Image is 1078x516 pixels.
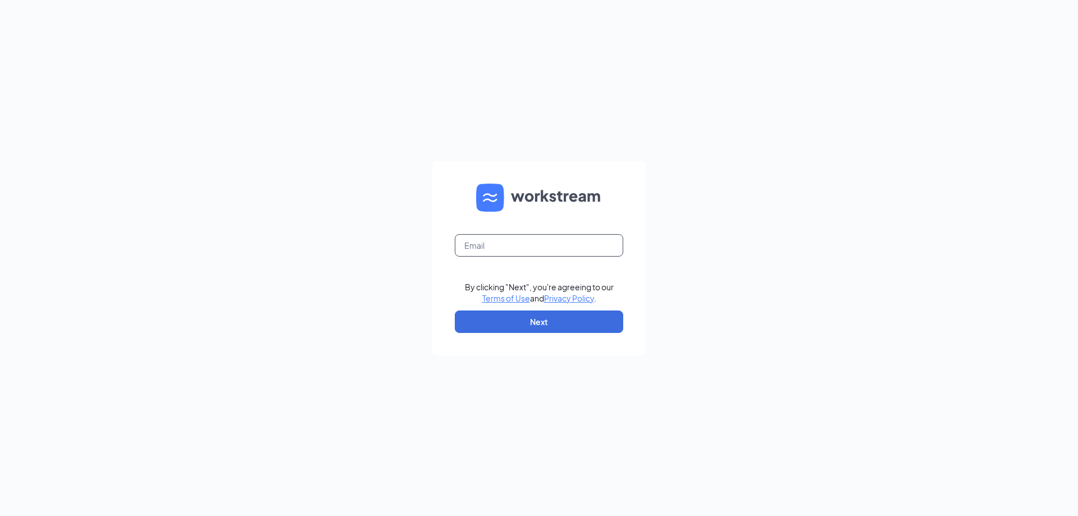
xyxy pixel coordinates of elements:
a: Privacy Policy [544,293,594,303]
input: Email [455,234,623,257]
button: Next [455,310,623,333]
img: WS logo and Workstream text [476,184,602,212]
a: Terms of Use [482,293,530,303]
div: By clicking "Next", you're agreeing to our and . [465,281,614,304]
